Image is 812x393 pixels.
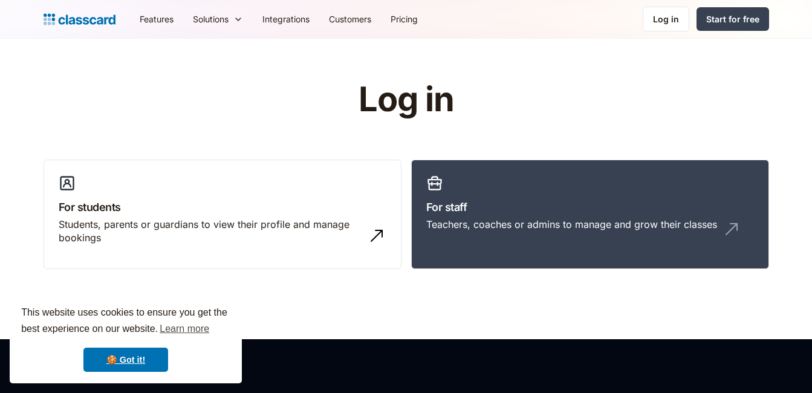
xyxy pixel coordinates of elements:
[214,81,598,119] h1: Log in
[706,13,759,25] div: Start for free
[653,13,679,25] div: Log in
[697,7,769,31] a: Start for free
[44,11,115,28] a: home
[130,5,183,33] a: Features
[44,160,401,270] a: For studentsStudents, parents or guardians to view their profile and manage bookings
[21,305,230,338] span: This website uses cookies to ensure you get the best experience on our website.
[253,5,319,33] a: Integrations
[183,5,253,33] div: Solutions
[643,7,689,31] a: Log in
[10,294,242,383] div: cookieconsent
[381,5,427,33] a: Pricing
[193,13,229,25] div: Solutions
[59,199,386,215] h3: For students
[411,160,769,270] a: For staffTeachers, coaches or admins to manage and grow their classes
[83,348,168,372] a: dismiss cookie message
[426,199,754,215] h3: For staff
[158,320,211,338] a: learn more about cookies
[59,218,362,245] div: Students, parents or guardians to view their profile and manage bookings
[319,5,381,33] a: Customers
[426,218,717,231] div: Teachers, coaches or admins to manage and grow their classes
